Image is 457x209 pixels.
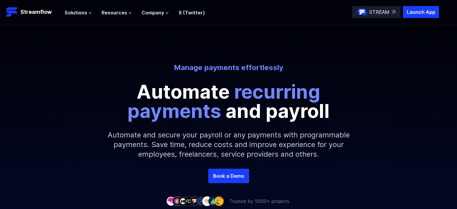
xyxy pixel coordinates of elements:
[142,9,164,16] span: Company
[178,196,188,206] img: company-3
[208,169,249,183] a: Book a Demo
[99,121,358,169] p: Automate and secure your payroll or any payments with programmable payments. Save time, reduce co...
[6,6,59,18] a: Streamflow
[352,6,401,18] a: STREAM
[184,196,194,206] img: company-4
[369,8,389,16] p: STREAM
[65,9,92,16] button: Solutions
[62,63,395,72] p: Manage payments effortlessly
[6,6,18,18] img: Streamflow Logo
[357,7,367,17] img: streamflow-logo-circle.png
[142,9,169,16] button: Company
[172,196,182,206] img: company-2
[127,80,320,122] span: recurring payments
[196,196,206,206] img: company-6
[229,198,289,205] p: Trusted by 5000+ projects
[93,82,364,121] p: Automate and payroll
[102,9,132,16] button: Resources
[190,196,200,206] img: company-5
[208,196,218,206] img: company-8
[392,10,395,14] img: top-right-arrow.svg
[102,9,127,16] span: Resources
[166,196,176,206] img: company-1
[20,8,52,16] p: Streamflow
[403,6,439,18] button: Launch App
[178,10,205,16] a: X (Twitter)
[202,196,212,206] img: company-7
[214,196,224,206] img: company-9
[65,9,87,16] span: Solutions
